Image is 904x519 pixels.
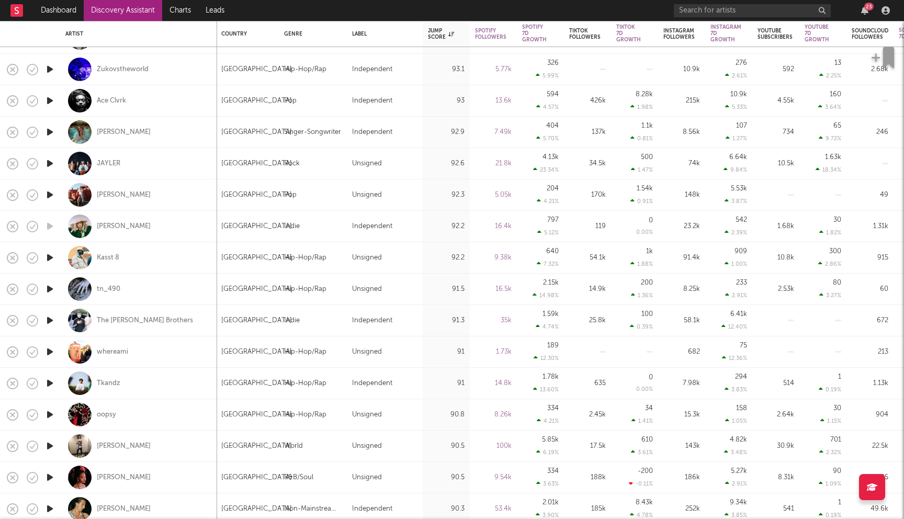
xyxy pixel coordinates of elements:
div: 14.8k [475,377,512,390]
div: [PERSON_NAME] [97,222,151,231]
div: 5.27k [731,468,747,475]
div: 1 [838,374,841,380]
div: 3.61 % [631,449,653,456]
div: 233 [736,279,747,286]
div: 13.60 % [533,386,559,393]
div: 10.8k [758,252,794,264]
div: 276 [736,60,747,66]
div: 1.09 % [819,480,841,487]
div: 2.53k [758,283,794,296]
div: 105 [852,471,888,484]
div: [GEOGRAPHIC_DATA] [221,126,292,139]
div: 93.1 [428,63,465,76]
div: 91.3 [428,314,465,327]
div: 13 [834,60,841,66]
div: Independent [352,63,392,76]
div: [GEOGRAPHIC_DATA] [221,157,292,170]
a: JAYLER [97,159,120,168]
div: 53.4k [475,503,512,515]
div: Independent [352,95,392,107]
a: tn_490 [97,285,120,294]
div: 213 [852,346,888,358]
div: [GEOGRAPHIC_DATA] [221,252,292,264]
div: 326 [547,60,559,66]
div: [PERSON_NAME] [97,473,151,482]
div: 4.21 % [537,418,559,424]
div: 7.98k [663,377,700,390]
div: 1.05 % [725,418,747,424]
div: 12.30 % [534,355,559,362]
div: 500 [641,154,653,161]
div: 92.6 [428,157,465,170]
div: 5.33 % [725,104,747,110]
div: 8.56k [663,126,700,139]
div: 0.00 % [636,387,653,392]
div: Soundcloud Followers [852,28,888,40]
div: 701 [830,436,841,443]
div: Pop [284,189,297,201]
div: Instagram 7D Growth [710,24,741,43]
div: 640 [546,248,559,255]
div: 2.61 % [725,72,747,79]
div: 334 [547,405,559,412]
div: [GEOGRAPHIC_DATA] [221,63,292,76]
div: 80 [833,279,841,286]
div: 334 [547,468,559,475]
div: 0.00 % [636,230,653,235]
div: Zukovstheworld [97,65,149,74]
div: 1.54k [637,185,653,192]
div: Unsigned [352,252,382,264]
a: Ace Clvrk [97,96,126,106]
div: 2.91 % [725,480,747,487]
div: 58.1k [663,314,700,327]
div: Instagram Followers [663,28,695,40]
div: Unsigned [352,157,382,170]
div: 542 [736,217,747,223]
div: 185k [569,503,606,515]
div: 188k [569,471,606,484]
div: 91 [428,377,465,390]
div: 107 [736,122,747,129]
div: 12.36 % [722,355,747,362]
div: Unsigned [352,471,382,484]
div: 1.59k [543,311,559,318]
div: 3.90 % [536,512,559,518]
div: 1.78k [543,374,559,380]
div: 2.91 % [725,292,747,299]
div: [GEOGRAPHIC_DATA] [221,189,292,201]
div: The [PERSON_NAME] Brothers [97,316,193,325]
div: Spotify Followers [475,28,506,40]
div: 34 [645,405,653,412]
div: 3.63 % [536,480,559,487]
div: 8.31k [758,471,794,484]
a: [PERSON_NAME] [97,190,151,200]
div: 6.19 % [536,449,559,456]
div: 4.82k [730,436,747,443]
div: 4.21 % [537,198,559,205]
div: Non-Mainstream Electronic [284,503,342,515]
div: 49.6k [852,503,888,515]
div: 17.5k [569,440,606,453]
div: 30 [833,405,841,412]
div: Rock [284,157,300,170]
div: Pop [284,95,297,107]
div: 2.32 % [819,449,841,456]
div: [PERSON_NAME] [97,442,151,451]
div: 3.85 % [725,512,747,518]
div: YouTube Subscribers [758,28,793,40]
div: YouTube 7D Growth [805,24,829,43]
div: Tiktok Followers [569,28,601,40]
div: 246 [852,126,888,139]
div: 5.85k [542,436,559,443]
div: oopsy [97,410,116,420]
div: 9.54k [475,471,512,484]
div: 21.8k [475,157,512,170]
div: [GEOGRAPHIC_DATA] [221,220,292,233]
div: 5.70 % [536,135,559,142]
div: 10.5k [758,157,794,170]
div: [GEOGRAPHIC_DATA] [221,503,292,515]
div: 734 [758,126,794,139]
div: 4.57 % [536,104,559,110]
div: Tkandz [97,379,120,388]
div: 5.05k [475,189,512,201]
